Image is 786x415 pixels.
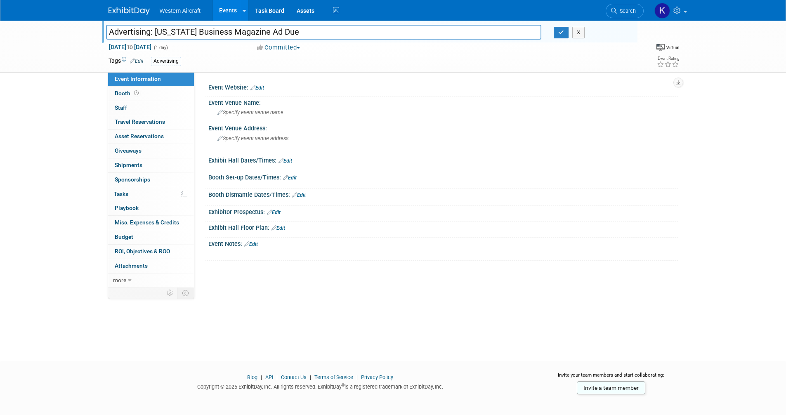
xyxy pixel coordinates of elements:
[108,245,194,259] a: ROI, Objectives & ROO
[208,189,678,199] div: Booth Dismantle Dates/Times:
[254,43,303,52] button: Committed
[130,58,144,64] a: Edit
[115,90,140,97] span: Booth
[115,176,150,183] span: Sponsorships
[115,205,139,211] span: Playbook
[244,241,258,247] a: Edit
[113,277,126,283] span: more
[108,201,194,215] a: Playbook
[217,135,288,141] span: Specify event venue address
[595,43,680,55] div: Event Format
[292,192,306,198] a: Edit
[354,374,360,380] span: |
[208,154,678,165] div: Exhibit Hall Dates/Times:
[545,372,678,384] div: Invite your team members and start collaborating:
[656,44,665,51] img: Format-Virtual.png
[265,374,273,380] a: API
[108,72,194,86] a: Event Information
[109,57,144,66] td: Tags
[314,374,353,380] a: Terms of Service
[109,7,150,15] img: ExhibitDay
[108,87,194,101] a: Booth
[153,45,168,50] span: (1 day)
[115,104,127,111] span: Staff
[271,225,285,231] a: Edit
[247,374,257,380] a: Blog
[361,374,393,380] a: Privacy Policy
[151,57,181,66] div: Advertising
[108,187,194,201] a: Tasks
[217,109,283,116] span: Specify event venue name
[606,4,644,18] a: Search
[115,248,170,255] span: ROI, Objectives & ROO
[109,43,152,51] span: [DATE] [DATE]
[108,130,194,144] a: Asset Reservations
[654,3,670,19] img: Kindra Mahler
[208,171,678,182] div: Booth Set-up Dates/Times:
[109,381,533,391] div: Copyright © 2025 ExhibitDay, Inc. All rights reserved. ExhibitDay is a registered trademark of Ex...
[577,381,645,394] a: Invite a team member
[115,262,148,269] span: Attachments
[108,259,194,273] a: Attachments
[208,81,678,92] div: Event Website:
[208,206,678,217] div: Exhibitor Prospectus:
[108,144,194,158] a: Giveaways
[656,43,680,51] div: Event Format
[108,158,194,172] a: Shipments
[283,175,297,181] a: Edit
[208,122,678,132] div: Event Venue Address:
[115,147,142,154] span: Giveaways
[115,118,165,125] span: Travel Reservations
[281,374,307,380] a: Contact Us
[666,45,680,51] div: Virtual
[308,374,313,380] span: |
[108,115,194,129] a: Travel Reservations
[572,27,585,38] button: X
[115,219,179,226] span: Misc. Expenses & Credits
[115,162,142,168] span: Shipments
[108,101,194,115] a: Staff
[108,274,194,288] a: more
[115,75,161,82] span: Event Information
[617,8,636,14] span: Search
[177,288,194,298] td: Toggle Event Tabs
[115,133,164,139] span: Asset Reservations
[250,85,264,91] a: Edit
[163,288,177,298] td: Personalize Event Tab Strip
[115,233,133,240] span: Budget
[342,383,345,387] sup: ®
[208,222,678,232] div: Exhibit Hall Floor Plan:
[108,216,194,230] a: Misc. Expenses & Credits
[279,158,292,164] a: Edit
[132,90,140,96] span: Booth not reserved yet
[208,97,678,107] div: Event Venue Name:
[126,44,134,50] span: to
[259,374,264,380] span: |
[274,374,280,380] span: |
[108,230,194,244] a: Budget
[108,173,194,187] a: Sponsorships
[657,57,679,61] div: Event Rating
[114,191,128,197] span: Tasks
[208,238,678,248] div: Event Notes:
[267,210,281,215] a: Edit
[160,7,201,14] span: Western Aircraft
